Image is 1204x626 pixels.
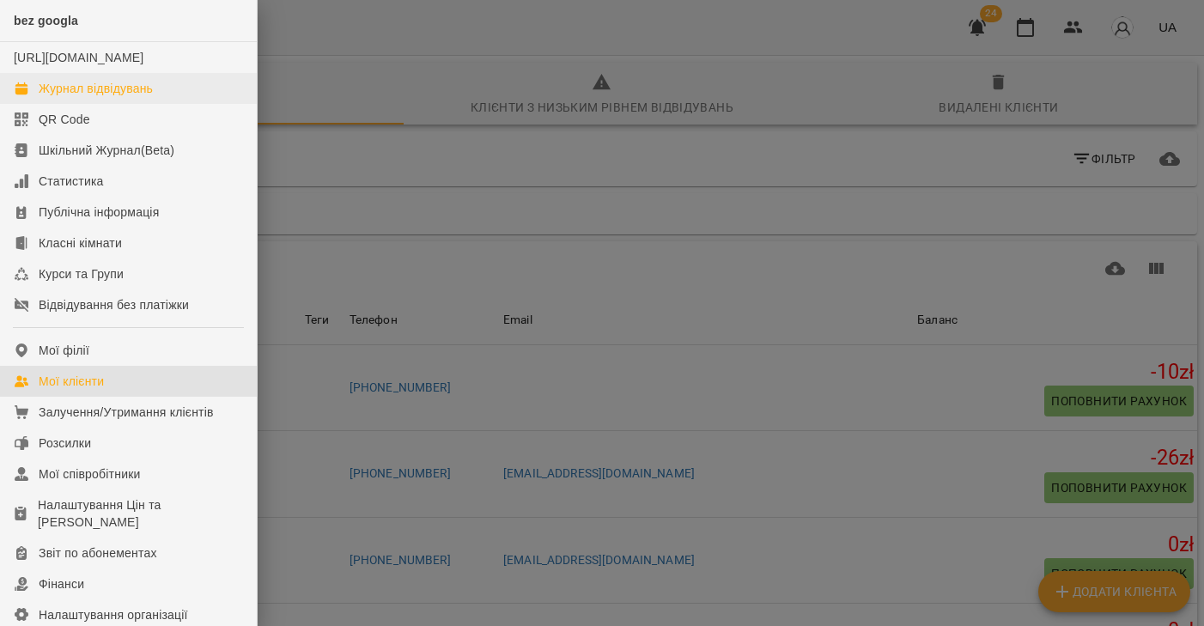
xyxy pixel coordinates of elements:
div: Журнал відвідувань [39,80,153,97]
div: Розсилки [39,435,91,452]
div: Статистика [39,173,104,190]
div: Класні кімнати [39,234,122,252]
div: Налаштування Цін та [PERSON_NAME] [38,496,243,531]
div: Фінанси [39,575,84,593]
div: Публічна інформація [39,204,159,221]
a: [URL][DOMAIN_NAME] [14,51,143,64]
div: Звіт по абонементах [39,544,157,562]
span: bez googla [14,14,78,27]
div: QR Code [39,111,90,128]
div: Налаштування організації [39,606,188,623]
div: Мої співробітники [39,465,141,483]
div: Відвідування без платіжки [39,296,189,313]
div: Шкільний Журнал(Beta) [39,142,174,159]
div: Мої клієнти [39,373,104,390]
div: Мої філії [39,342,89,359]
div: Курси та Групи [39,265,124,283]
div: Залучення/Утримання клієнтів [39,404,214,421]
